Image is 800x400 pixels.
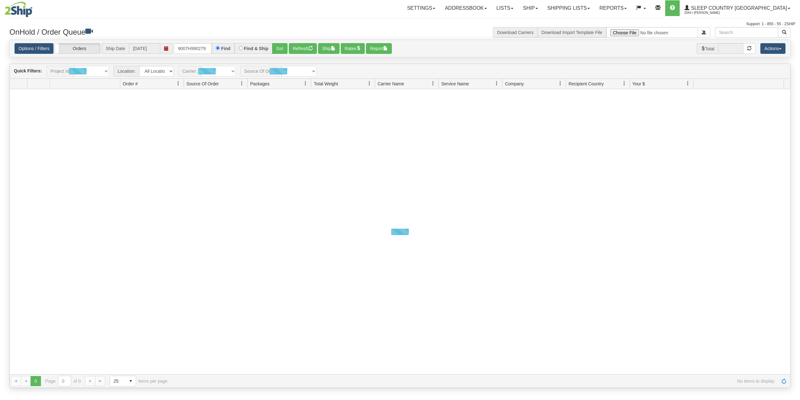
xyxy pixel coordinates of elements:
a: Source Of Order filter column settings [237,78,247,89]
span: Page of 0 [45,376,81,386]
div: grid toolbar [10,64,790,79]
span: 25 [114,378,122,384]
span: Company [505,81,524,87]
label: Quick Filters: [14,68,42,74]
a: Settings [402,0,440,16]
span: Ship Date [102,43,129,54]
button: Actions [760,43,786,54]
a: Total Weight filter column settings [364,78,375,89]
span: Your $ [632,81,645,87]
span: Location: [113,66,139,77]
span: Carrier Name [378,81,404,87]
span: Total Weight [314,81,338,87]
a: Refresh [779,376,789,386]
a: Service Name filter column settings [491,78,502,89]
label: Find & Ship [244,46,269,51]
img: logo2044.jpg [5,2,32,17]
button: Ship [318,43,340,54]
a: Options / Filters [14,43,54,54]
span: No items to display [176,379,774,384]
span: Sleep Country [GEOGRAPHIC_DATA] [689,5,787,11]
a: Download Carriers [497,30,534,35]
button: Search [778,27,791,38]
a: Reports [595,0,631,16]
a: Lists [492,0,518,16]
input: Search [715,27,778,38]
span: Source Of Order [186,81,219,87]
a: Download Import Template File [541,30,602,35]
button: Refresh [289,43,317,54]
span: Page 0 [31,376,41,386]
label: Orders [55,43,100,54]
span: items per page [110,376,168,386]
a: Recipient Country filter column settings [619,78,630,89]
a: Company filter column settings [555,78,566,89]
span: Recipient Country [569,81,603,87]
span: Order # [123,81,138,87]
input: Import [606,27,698,38]
div: Support: 1 - 855 - 55 - 2SHIP [5,21,795,27]
button: Go! [272,43,288,54]
a: Shipping lists [543,0,595,16]
span: Page sizes drop down [110,376,136,386]
button: Report [366,43,392,54]
h3: OnHold / Order Queue [9,27,395,36]
a: Addressbook [440,0,492,16]
span: 2044 / [PERSON_NAME] [684,10,732,16]
a: Order # filter column settings [173,78,184,89]
span: Packages [250,81,269,87]
a: Ship [518,0,542,16]
span: Total [697,43,718,54]
a: Your $ filter column settings [683,78,693,89]
span: select [126,376,136,386]
input: Order # [174,43,212,54]
a: Packages filter column settings [300,78,311,89]
a: Carrier Name filter column settings [428,78,438,89]
label: Find [221,46,231,51]
iframe: chat widget [786,168,799,232]
span: Service Name [441,81,469,87]
button: Rates [341,43,365,54]
a: Sleep Country [GEOGRAPHIC_DATA] 2044 / [PERSON_NAME] [680,0,795,16]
